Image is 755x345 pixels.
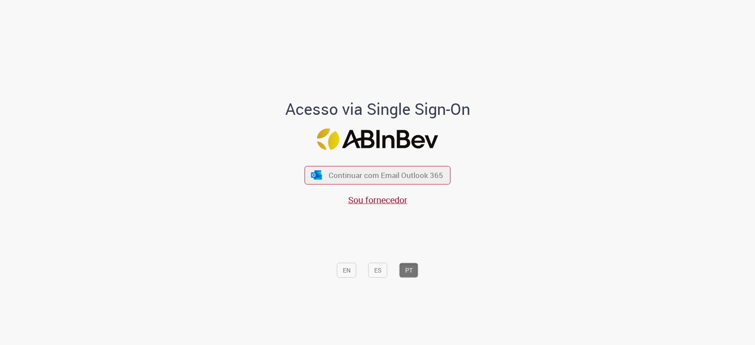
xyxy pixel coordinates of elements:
button: PT [399,262,418,277]
span: Continuar com Email Outlook 365 [329,170,443,180]
button: EN [337,262,356,277]
a: Sou fornecedor [348,193,407,205]
img: ícone Azure/Microsoft 360 [310,170,322,179]
h1: Acesso via Single Sign-On [255,100,500,118]
button: ES [368,262,387,277]
button: ícone Azure/Microsoft 360 Continuar com Email Outlook 365 [305,166,451,184]
img: Logo ABInBev [317,128,438,150]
